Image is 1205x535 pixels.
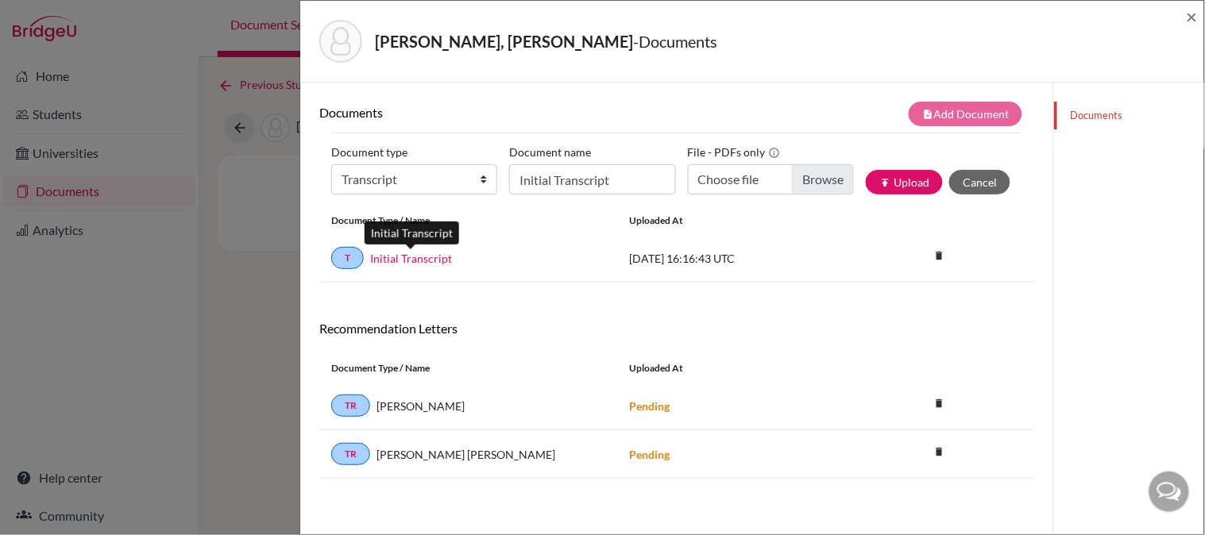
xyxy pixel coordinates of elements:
[629,399,670,413] strong: Pending
[331,140,407,164] label: Document type
[629,448,670,461] strong: Pending
[927,244,951,267] i: delete
[909,102,1022,126] button: note_addAdd Document
[375,32,633,51] strong: [PERSON_NAME], [PERSON_NAME]
[617,361,855,375] div: Uploaded at
[331,247,364,269] a: T
[1187,7,1198,26] button: Close
[365,221,459,244] div: Initial Transcript
[617,250,855,267] div: [DATE] 16:16:43 UTC
[509,140,591,164] label: Document name
[866,170,943,194] button: publishUpload
[927,391,951,415] i: delete
[331,395,370,417] a: TR
[879,177,890,188] i: publish
[1054,102,1204,129] a: Documents
[927,440,951,464] i: delete
[377,398,465,414] span: [PERSON_NAME]
[36,11,68,25] span: Help
[922,109,933,120] i: note_add
[927,394,951,415] a: delete
[319,361,617,375] div: Document Type / Name
[927,442,951,464] a: delete
[319,214,617,228] div: Document Type / Name
[370,250,452,267] a: Initial Transcript
[319,105,677,120] h6: Documents
[617,214,855,228] div: Uploaded at
[949,170,1010,194] button: Cancel
[688,140,781,164] label: File - PDFs only
[319,321,1034,336] h6: Recommendation Letters
[331,443,370,465] a: TR
[377,446,555,463] span: [PERSON_NAME] [PERSON_NAME]
[927,246,951,267] a: delete
[633,32,717,51] span: - Documents
[1187,5,1198,28] span: ×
